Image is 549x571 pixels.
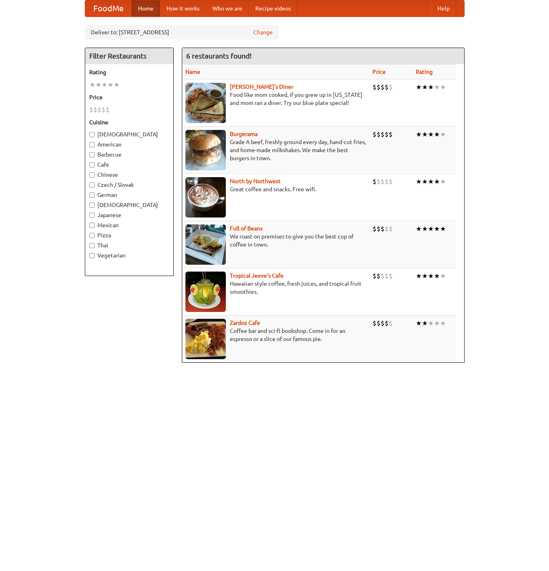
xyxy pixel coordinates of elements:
[416,224,422,233] li: ★
[105,105,109,114] li: $
[377,224,381,233] li: $
[431,0,456,17] a: Help
[389,177,393,186] li: $
[440,177,446,186] li: ★
[185,327,366,343] p: Coffee bar and sci-fi bookshop. Come in for an espresso or a slice of our famous pie.
[89,172,95,178] input: Chinese
[89,211,169,219] label: Japanese
[428,177,434,186] li: ★
[185,177,226,218] img: north.jpg
[416,130,422,139] li: ★
[89,221,169,229] label: Mexican
[89,251,169,259] label: Vegetarian
[185,185,366,193] p: Great coffee and snacks. Free wifi.
[89,191,169,199] label: German
[230,84,293,90] b: [PERSON_NAME]'s Diner
[372,224,377,233] li: $
[101,105,105,114] li: $
[230,178,281,184] a: North by Northwest
[89,182,95,188] input: Czech / Slovak
[160,0,206,17] a: How it works
[428,130,434,139] li: ★
[377,130,381,139] li: $
[428,272,434,280] li: ★
[428,319,434,328] li: ★
[89,192,95,198] input: German
[114,80,120,89] li: ★
[422,177,428,186] li: ★
[385,130,389,139] li: $
[89,223,95,228] input: Mexican
[381,83,385,92] li: $
[185,232,366,249] p: We roast on premises to give you the best cup of coffee in town.
[434,83,440,92] li: ★
[372,130,377,139] li: $
[416,272,422,280] li: ★
[385,319,389,328] li: $
[89,233,95,238] input: Pizza
[89,140,169,149] label: American
[89,241,169,249] label: Thai
[89,68,169,76] h5: Rating
[381,224,385,233] li: $
[89,201,169,209] label: [DEMOGRAPHIC_DATA]
[89,181,169,189] label: Czech / Slovak
[416,69,433,75] a: Rating
[377,177,381,186] li: $
[230,272,284,279] a: Tropical Jeeve's Cafe
[372,272,377,280] li: $
[440,272,446,280] li: ★
[385,83,389,92] li: $
[440,224,446,233] li: ★
[381,319,385,328] li: $
[422,319,428,328] li: ★
[89,105,93,114] li: $
[185,319,226,359] img: zardoz.jpg
[89,243,95,248] input: Thai
[186,52,252,60] ng-pluralize: 6 restaurants found!
[385,177,389,186] li: $
[389,272,393,280] li: $
[230,225,263,232] b: Full of Beans
[89,93,169,101] h5: Price
[434,319,440,328] li: ★
[89,151,169,159] label: Barbecue
[416,83,422,92] li: ★
[422,130,428,139] li: ★
[85,48,173,64] h4: Filter Restaurants
[230,131,258,137] a: Burgerama
[185,272,226,312] img: jeeves.jpg
[89,118,169,126] h5: Cuisine
[377,83,381,92] li: $
[85,25,279,40] div: Deliver to: [STREET_ADDRESS]
[89,80,95,89] li: ★
[434,130,440,139] li: ★
[381,272,385,280] li: $
[89,130,169,138] label: [DEMOGRAPHIC_DATA]
[230,320,260,326] a: Zardoz Cafe
[185,83,226,123] img: sallys.jpg
[381,177,385,186] li: $
[440,83,446,92] li: ★
[416,319,422,328] li: ★
[422,83,428,92] li: ★
[434,224,440,233] li: ★
[185,69,200,75] a: Name
[95,80,101,89] li: ★
[89,162,95,167] input: Cafe
[377,319,381,328] li: $
[89,231,169,239] label: Pizza
[372,177,377,186] li: $
[428,224,434,233] li: ★
[89,171,169,179] label: Chinese
[85,0,132,17] a: FoodMe
[372,319,377,328] li: $
[389,224,393,233] li: $
[253,28,273,36] a: Change
[93,105,97,114] li: $
[89,213,95,218] input: Japanese
[185,91,366,107] p: Food like mom cooked, if you grew up in [US_STATE] and mom ran a diner. Try our blue plate special!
